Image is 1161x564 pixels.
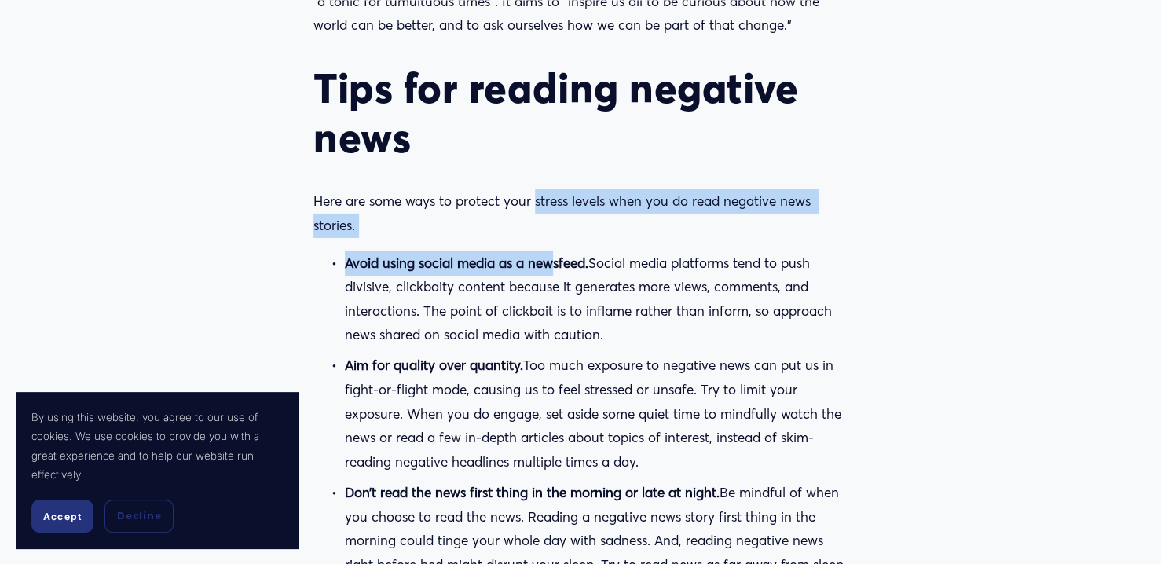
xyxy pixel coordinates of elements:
[104,500,174,533] button: Decline
[345,255,588,271] strong: Avoid using social media as a newsfeed.
[313,64,848,163] h2: Tips for reading negative news
[345,353,848,474] p: Too much exposure to negative news can put us in fight-or-flight mode, causing us to feel stresse...
[117,509,161,523] span: Decline
[31,408,283,484] p: By using this website, you agree to our use of cookies. We use cookies to provide you with a grea...
[16,392,298,548] section: Cookie banner
[313,189,848,237] p: Here are some ways to protect your stress levels when you do read negative news stories.
[345,484,720,500] strong: Don’t read the news first thing in the morning or late at night.
[43,511,82,522] span: Accept
[345,251,848,347] p: Social media platforms tend to push divisive, clickbaity content because it generates more views,...
[31,500,93,533] button: Accept
[345,357,523,373] strong: Aim for quality over quantity.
